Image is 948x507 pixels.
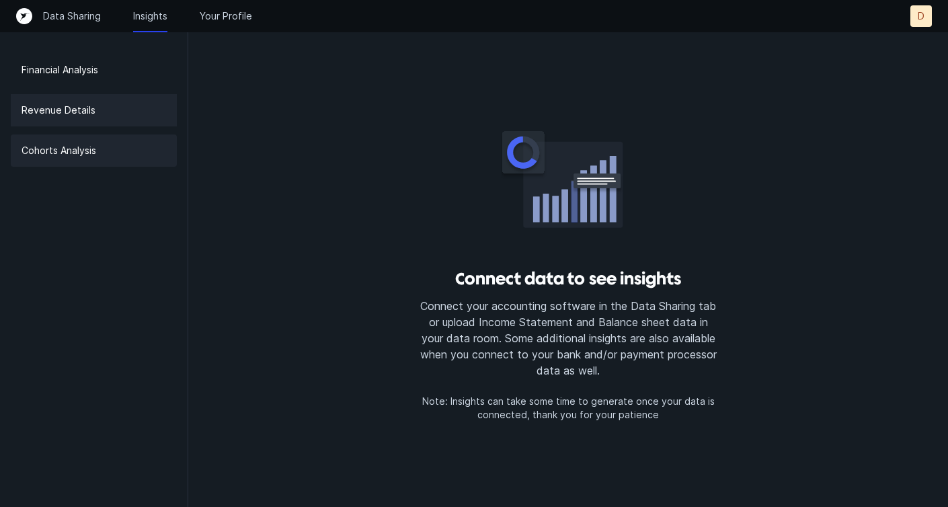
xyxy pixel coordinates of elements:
a: Revenue Details [11,94,177,126]
p: Connect your accounting software in the Data Sharing tab or upload Income Statement and Balance s... [418,298,719,379]
button: D [910,5,932,27]
a: Insights [133,9,167,23]
p: D [918,9,924,23]
p: Cohorts Analysis [22,143,96,159]
a: Data Sharing [43,9,101,23]
a: Financial Analysis [11,54,177,86]
p: Note: Insights can take some time to generate once your data is connected, thank you for your pat... [418,395,719,422]
h3: Connect data to see insights [418,268,719,290]
a: Your Profile [200,9,252,23]
a: Cohorts Analysis [11,134,177,167]
p: Revenue Details [22,102,95,118]
p: Financial Analysis [22,62,98,78]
